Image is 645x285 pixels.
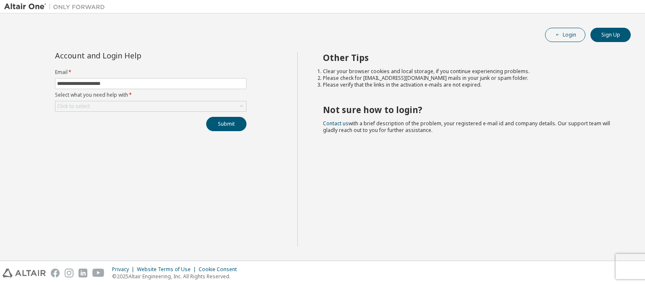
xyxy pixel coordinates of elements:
[57,103,90,110] div: Click to select
[323,120,349,127] a: Contact us
[323,52,616,63] h2: Other Tips
[55,101,246,111] div: Click to select
[206,117,246,131] button: Submit
[323,75,616,82] li: Please check for [EMAIL_ADDRESS][DOMAIN_NAME] mails in your junk or spam folder.
[199,266,242,273] div: Cookie Consent
[79,269,87,277] img: linkedin.svg
[65,269,73,277] img: instagram.svg
[3,269,46,277] img: altair_logo.svg
[4,3,109,11] img: Altair One
[323,82,616,88] li: Please verify that the links in the activation e-mails are not expired.
[112,266,137,273] div: Privacy
[323,104,616,115] h2: Not sure how to login?
[323,120,610,134] span: with a brief description of the problem, your registered e-mail id and company details. Our suppo...
[545,28,585,42] button: Login
[590,28,631,42] button: Sign Up
[55,92,246,98] label: Select what you need help with
[112,273,242,280] p: © 2025 Altair Engineering, Inc. All Rights Reserved.
[55,69,246,76] label: Email
[92,269,105,277] img: youtube.svg
[323,68,616,75] li: Clear your browser cookies and local storage, if you continue experiencing problems.
[51,269,60,277] img: facebook.svg
[55,52,208,59] div: Account and Login Help
[137,266,199,273] div: Website Terms of Use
